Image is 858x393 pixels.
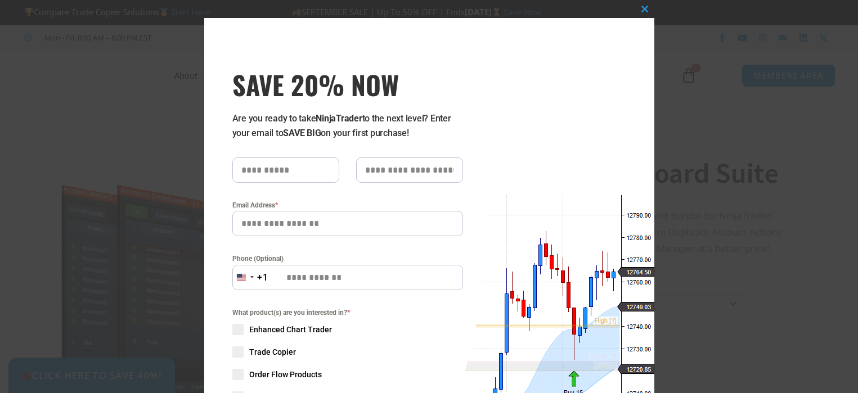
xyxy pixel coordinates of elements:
[283,128,321,138] strong: SAVE BIG
[249,346,296,358] span: Trade Copier
[257,270,268,285] div: +1
[249,369,322,380] span: Order Flow Products
[232,111,463,141] p: Are you ready to take to the next level? Enter your email to on your first purchase!
[232,307,463,318] span: What product(s) are you interested in?
[316,113,362,124] strong: NinjaTrader
[232,369,463,380] label: Order Flow Products
[232,346,463,358] label: Trade Copier
[820,355,847,382] iframe: Intercom live chat
[232,200,463,211] label: Email Address
[232,69,463,100] h3: SAVE 20% NOW
[232,253,463,264] label: Phone (Optional)
[249,324,332,335] span: Enhanced Chart Trader
[232,265,268,290] button: Selected country
[232,324,463,335] label: Enhanced Chart Trader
